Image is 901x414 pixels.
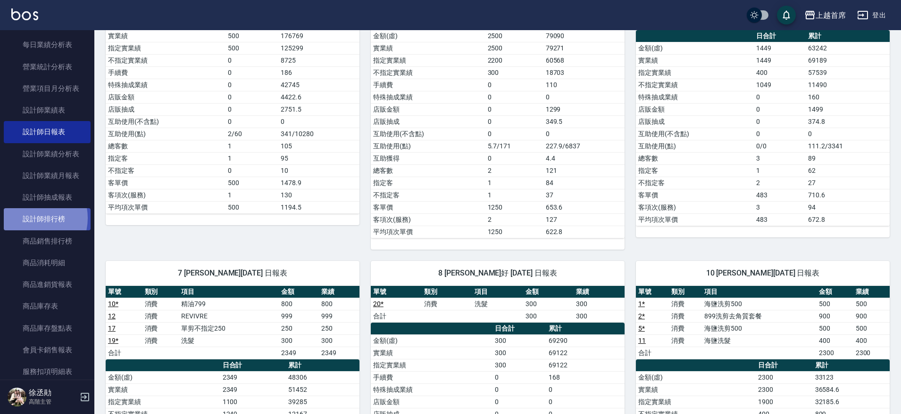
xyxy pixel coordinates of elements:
[278,152,359,164] td: 95
[853,298,890,310] td: 500
[669,298,702,310] td: 消費
[485,164,543,177] td: 2
[817,298,853,310] td: 500
[806,140,890,152] td: 111.2/3341
[813,396,890,408] td: 32185.6
[286,359,359,372] th: 累計
[106,6,359,214] table: a dense table
[29,398,77,406] p: 高階主管
[4,317,91,339] a: 商品庫存盤點表
[319,334,359,347] td: 300
[279,310,319,322] td: 999
[756,371,812,383] td: 2300
[485,79,543,91] td: 0
[754,213,806,226] td: 483
[853,310,890,322] td: 900
[179,310,279,322] td: REVIVRE
[225,115,278,128] td: 0
[106,177,225,189] td: 客單價
[371,310,422,322] td: 合計
[756,359,812,372] th: 日合計
[574,286,625,298] th: 業績
[278,54,359,66] td: 8725
[806,103,890,115] td: 1499
[106,383,220,396] td: 實業績
[142,310,179,322] td: 消費
[806,201,890,213] td: 94
[817,334,853,347] td: 400
[806,164,890,177] td: 62
[636,42,754,54] td: 金額(虛)
[669,286,702,298] th: 類別
[106,189,225,201] td: 客項次(服務)
[319,310,359,322] td: 999
[636,30,890,226] table: a dense table
[106,140,225,152] td: 總客數
[523,286,574,298] th: 金額
[636,201,754,213] td: 客項次(服務)
[492,347,546,359] td: 300
[225,79,278,91] td: 0
[11,8,38,20] img: Logo
[286,396,359,408] td: 39285
[106,396,220,408] td: 指定實業績
[754,140,806,152] td: 0/0
[106,347,142,359] td: 合計
[278,103,359,115] td: 2751.5
[278,164,359,177] td: 10
[4,56,91,78] a: 營業統計分析表
[225,54,278,66] td: 0
[669,322,702,334] td: 消費
[806,213,890,226] td: 672.8
[485,42,543,54] td: 2500
[225,177,278,189] td: 500
[817,322,853,334] td: 500
[636,177,754,189] td: 不指定客
[485,66,543,79] td: 300
[636,164,754,177] td: 指定客
[106,201,225,213] td: 平均項次單價
[492,334,546,347] td: 300
[371,30,485,42] td: 金額(虛)
[371,213,485,226] td: 客項次(服務)
[485,128,543,140] td: 0
[108,325,116,332] a: 17
[225,140,278,152] td: 1
[371,286,625,323] table: a dense table
[286,383,359,396] td: 51452
[754,79,806,91] td: 1049
[371,189,485,201] td: 不指定客
[806,42,890,54] td: 63242
[543,152,625,164] td: 4.4
[636,128,754,140] td: 互助使用(不含點)
[279,334,319,347] td: 300
[485,201,543,213] td: 1250
[543,213,625,226] td: 127
[754,189,806,201] td: 483
[106,371,220,383] td: 金額(虛)
[371,347,492,359] td: 實業績
[636,189,754,201] td: 客單價
[179,286,279,298] th: 項目
[4,143,91,165] a: 設計師業績分析表
[492,371,546,383] td: 0
[279,322,319,334] td: 250
[278,79,359,91] td: 42745
[777,6,796,24] button: save
[4,34,91,56] a: 每日業績分析表
[546,396,625,408] td: 0
[225,91,278,103] td: 0
[179,322,279,334] td: 單剪不指定250
[754,128,806,140] td: 0
[8,388,26,406] img: Person
[543,177,625,189] td: 84
[106,54,225,66] td: 不指定實業績
[638,337,646,344] a: 11
[817,286,853,298] th: 金額
[636,383,756,396] td: 實業績
[492,359,546,371] td: 300
[371,371,492,383] td: 手續費
[278,201,359,213] td: 1194.5
[546,371,625,383] td: 168
[472,286,523,298] th: 項目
